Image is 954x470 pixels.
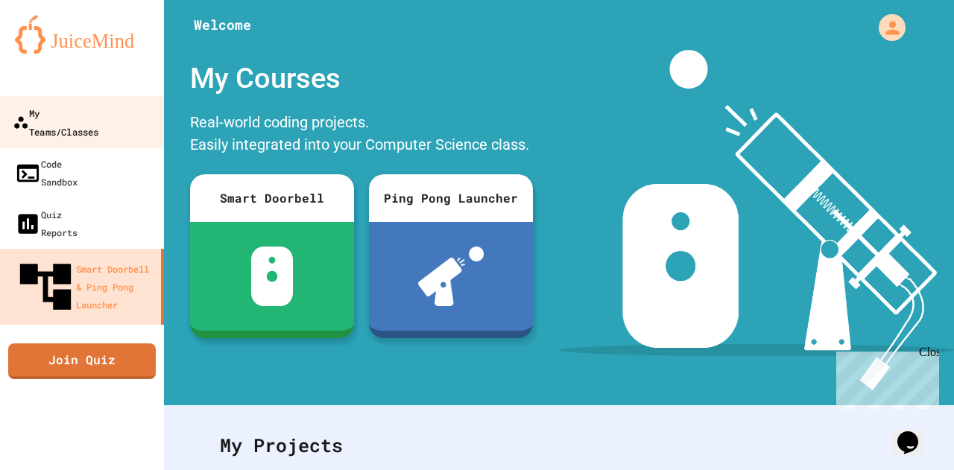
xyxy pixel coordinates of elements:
div: Ping Pong Launcher [369,174,533,222]
a: Join Quiz [8,343,156,379]
div: My Teams/Classes [13,104,98,140]
div: Chat with us now!Close [6,6,103,95]
img: banner-image-my-projects.png [559,50,954,390]
div: Smart Doorbell & Ping Pong Launcher [15,256,155,317]
img: logo-orange.svg [15,15,149,54]
iframe: chat widget [830,346,939,409]
img: sdb-white.svg [251,247,294,306]
div: Smart Doorbell [190,174,354,222]
div: Quiz Reports [15,206,78,241]
div: My Account [863,10,909,45]
div: Code Sandbox [15,155,78,191]
img: ppl-with-ball.png [418,247,484,306]
div: Real-world coding projects. Easily integrated into your Computer Science class. [183,107,540,163]
iframe: chat widget [891,410,939,455]
div: My Courses [183,50,540,107]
